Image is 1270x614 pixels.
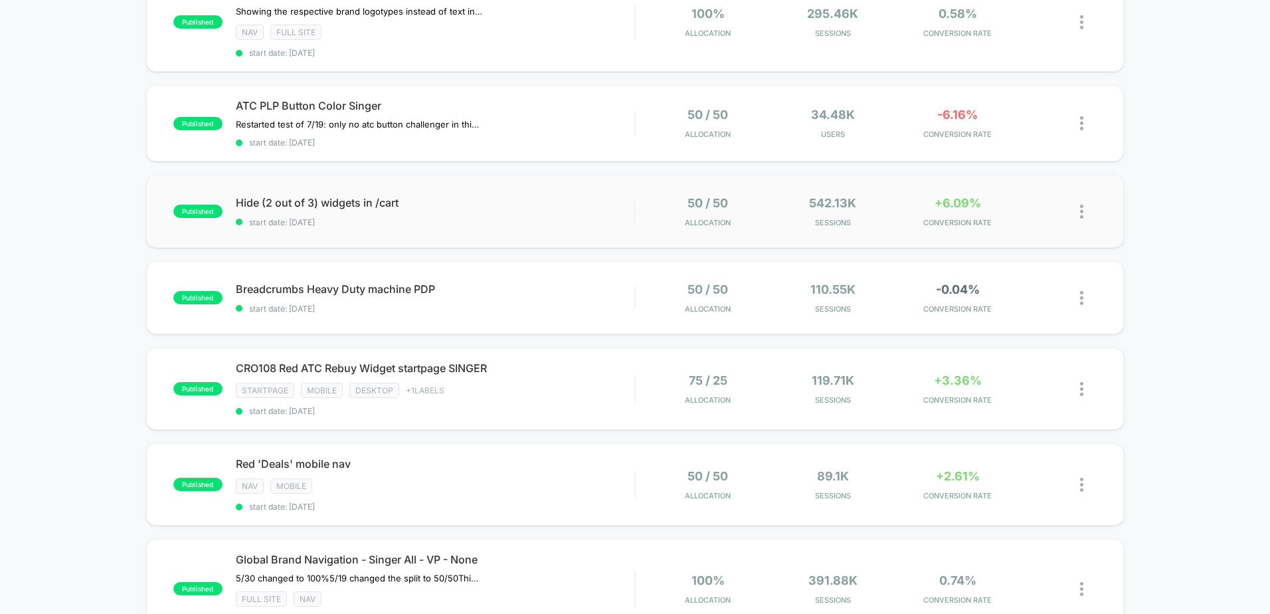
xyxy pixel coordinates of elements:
span: 50 / 50 [687,196,728,210]
span: NAV [236,478,264,494]
span: +6.09% [935,196,981,210]
span: 110.55k [810,282,856,296]
span: Allocation [685,595,731,605]
span: published [173,291,223,304]
img: close [1080,291,1083,305]
span: CONVERSION RATE [899,130,1017,139]
span: NAV [236,25,264,40]
span: Allocation [685,29,731,38]
span: Mobile [301,383,343,398]
span: 50 / 50 [687,108,728,122]
img: close [1080,382,1083,396]
span: published [173,382,223,395]
span: +3.36% [934,373,982,387]
span: Users [774,130,892,139]
img: close [1080,15,1083,29]
span: Mobile [270,478,312,494]
span: start date: [DATE] [236,138,634,148]
span: Sessions [774,595,892,605]
span: Global Brand Navigation - Singer All - VP - None [236,553,634,566]
span: CONVERSION RATE [899,304,1017,314]
span: CONVERSION RATE [899,491,1017,500]
span: 34.48k [811,108,855,122]
span: Hide (2 out of 3) widgets in /cart [236,196,634,209]
span: Showing the respective brand logotypes instead of text in tabs [236,6,482,17]
span: start date: [DATE] [236,502,634,512]
span: STARTPAGE [236,383,294,398]
span: CONVERSION RATE [899,218,1017,227]
span: published [173,15,223,29]
span: Breadcrumbs Heavy Duty machine PDP [236,282,634,296]
span: start date: [DATE] [236,217,634,227]
span: published [173,478,223,491]
span: Sessions [774,395,892,405]
span: Full site [236,591,287,607]
span: CONVERSION RATE [899,29,1017,38]
img: close [1080,205,1083,219]
span: CRO108 Red ATC Rebuy Widget startpage SINGER [236,361,634,375]
img: close [1080,478,1083,492]
span: 100% [691,573,725,587]
span: 100% [691,7,725,21]
span: published [173,582,223,595]
span: CONVERSION RATE [899,595,1017,605]
span: 89.1k [817,469,849,483]
span: Allocation [685,218,731,227]
span: Red 'Deals' mobile nav [236,457,634,470]
span: Restarted test of 7/19: only no atc button challenger in this test. [236,119,482,130]
span: NAV [294,591,321,607]
span: 542.13k [809,196,856,210]
span: Sessions [774,304,892,314]
span: 295.46k [807,7,858,21]
span: Full site [270,25,321,40]
span: Allocation [685,395,731,405]
span: 391.88k [808,573,858,587]
span: +2.61% [936,469,980,483]
span: Sessions [774,29,892,38]
span: 50 / 50 [687,282,728,296]
span: Sessions [774,218,892,227]
span: 75 / 25 [689,373,727,387]
span: Allocation [685,491,731,500]
span: 0.74% [939,573,976,587]
span: ATC PLP Button Color Singer [236,99,634,112]
span: published [173,205,223,218]
span: Allocation [685,130,731,139]
img: close [1080,582,1083,596]
span: 5/30 changed to 100%5/19 changed the split to 50/50This test is showing all brands for singer in ... [236,573,482,583]
span: published [173,117,223,130]
span: 119.71k [812,373,854,387]
span: Desktop [349,383,399,398]
span: Sessions [774,491,892,500]
span: start date: [DATE] [236,48,634,58]
span: Allocation [685,304,731,314]
span: 50 / 50 [687,469,728,483]
span: start date: [DATE] [236,304,634,314]
span: -6.16% [937,108,978,122]
span: + 1 Labels [406,385,444,395]
span: -0.04% [936,282,980,296]
span: 0.58% [939,7,977,21]
span: start date: [DATE] [236,406,634,416]
span: CONVERSION RATE [899,395,1017,405]
img: close [1080,116,1083,130]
